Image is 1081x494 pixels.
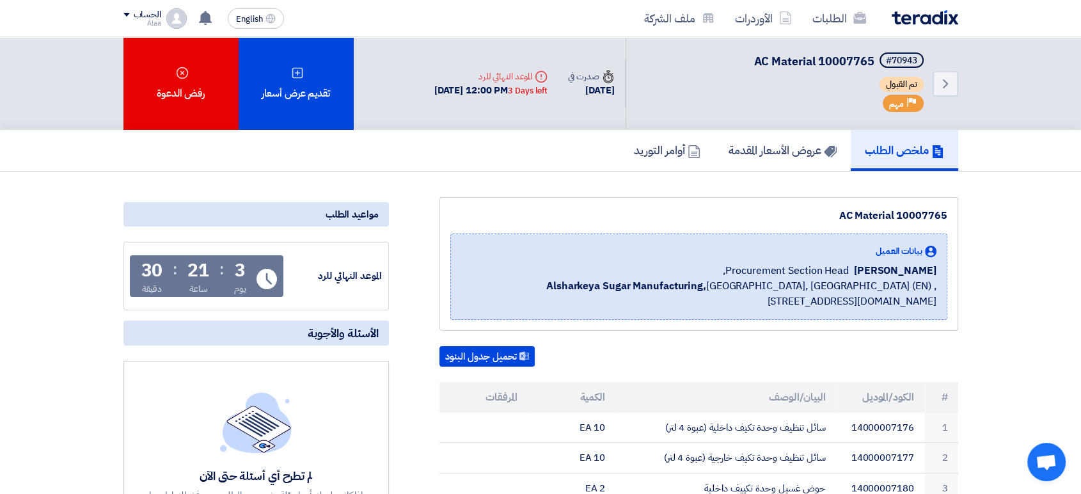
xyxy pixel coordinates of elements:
[166,8,187,29] img: profile_test.png
[924,382,958,413] th: #
[508,84,548,97] div: 3 Days left
[876,244,922,258] span: بيانات العميل
[729,143,837,157] h5: عروض الأسعار المقدمة
[754,52,874,70] span: AC Material 10007765
[924,443,958,474] td: 2
[854,263,936,278] span: [PERSON_NAME]
[147,468,365,483] div: لم تطرح أي أسئلة حتى الآن
[615,382,836,413] th: البيان/الوصف
[450,208,947,223] div: AC Material 10007765
[1027,443,1066,481] a: Open chat
[461,278,936,309] span: [GEOGRAPHIC_DATA], [GEOGRAPHIC_DATA] (EN) ,[STREET_ADDRESS][DOMAIN_NAME]
[123,202,389,227] div: مواعيد الطلب
[802,3,876,33] a: الطلبات
[134,10,161,20] div: الحساب
[142,282,162,296] div: دقيقة
[886,56,917,65] div: #70943
[836,443,924,474] td: 14000007177
[634,3,725,33] a: ملف الشركة
[889,98,904,110] span: مهم
[620,130,714,171] a: أوامر التوريد
[234,282,246,296] div: يوم
[187,262,209,280] div: 21
[141,262,163,280] div: 30
[123,20,161,27] div: Alaa
[439,346,535,367] button: تحميل جدول البنود
[439,382,528,413] th: المرفقات
[924,413,958,443] td: 1
[527,413,615,443] td: 10 EA
[568,70,614,83] div: صدرت في
[880,77,924,92] span: تم القبول
[851,130,958,171] a: ملخص الطلب
[725,3,802,33] a: الأوردرات
[754,52,926,70] h5: AC Material 10007765
[527,443,615,474] td: 10 EA
[836,413,924,443] td: 14000007176
[173,258,177,281] div: :
[308,326,379,340] span: الأسئلة والأجوبة
[892,10,958,25] img: Teradix logo
[615,443,836,474] td: سائل تنظيف وحدة تكيف خارجية (عبوة 4 لتر)
[236,15,263,24] span: English
[189,282,208,296] div: ساعة
[615,413,836,443] td: سائل تنظيف وحدة تكيف داخلية (عبوة 4 لتر)
[546,278,706,294] b: Alsharkeya Sugar Manufacturing,
[714,130,851,171] a: عروض الأسعار المقدمة
[434,70,548,83] div: الموعد النهائي للرد
[239,37,354,130] div: تقديم عرض أسعار
[634,143,700,157] h5: أوامر التوريد
[228,8,284,29] button: English
[123,37,239,130] div: رفض الدعوة
[235,262,246,280] div: 3
[865,143,944,157] h5: ملخص الطلب
[836,382,924,413] th: الكود/الموديل
[220,392,292,452] img: empty_state_list.svg
[723,263,849,278] span: Procurement Section Head,
[527,382,615,413] th: الكمية
[219,258,224,281] div: :
[434,83,548,98] div: [DATE] 12:00 PM
[286,269,382,283] div: الموعد النهائي للرد
[568,83,614,98] div: [DATE]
